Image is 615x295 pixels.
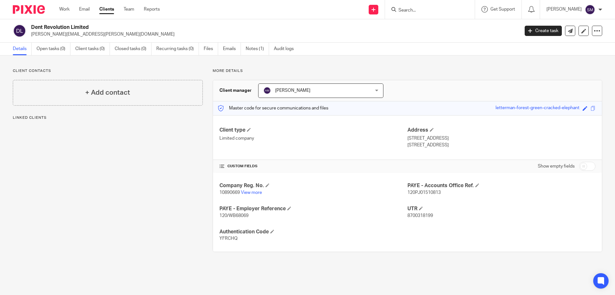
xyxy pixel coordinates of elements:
img: svg%3E [585,4,595,15]
input: Search [398,8,455,13]
p: [PERSON_NAME][EMAIL_ADDRESS][PERSON_NAME][DOMAIN_NAME] [31,31,515,38]
p: [STREET_ADDRESS] [407,142,595,148]
h4: PAYE - Employer Reference [219,205,407,212]
span: 120/WB68069 [219,213,249,218]
span: YFRCHQ [219,236,238,241]
span: 10890669 [219,190,240,195]
h4: CUSTOM FIELDS [219,164,407,169]
div: letterman-forest-green-cracked-elephant [496,105,579,112]
h4: Authentication Code [219,229,407,235]
a: Open tasks (0) [37,43,70,55]
a: Notes (1) [246,43,269,55]
p: Limited company [219,135,407,142]
label: Show empty fields [538,163,575,169]
a: Work [59,6,70,13]
a: Files [204,43,218,55]
h2: Dent Revolution Limited [31,24,418,31]
a: Reports [144,6,160,13]
h4: Client type [219,127,407,134]
span: [PERSON_NAME] [275,88,310,93]
a: Client tasks (0) [75,43,110,55]
h4: Company Reg. No. [219,182,407,189]
a: View more [241,190,262,195]
p: [PERSON_NAME] [546,6,582,13]
a: Emails [223,43,241,55]
p: Master code for secure communications and files [218,105,328,111]
h4: PAYE - Accounts Office Ref. [407,182,595,189]
img: Pixie [13,5,45,14]
a: Details [13,43,32,55]
a: Closed tasks (0) [115,43,152,55]
span: 120PJ01510813 [407,190,441,195]
span: 8700318199 [407,213,433,218]
span: Get Support [490,7,515,12]
a: Email [79,6,90,13]
h3: Client manager [219,87,252,94]
p: More details [213,68,602,74]
img: svg%3E [13,24,26,38]
h4: UTR [407,205,595,212]
p: Linked clients [13,115,203,120]
a: Team [124,6,134,13]
p: [STREET_ADDRESS] [407,135,595,142]
h4: Address [407,127,595,134]
a: Recurring tasks (0) [156,43,199,55]
h4: + Add contact [85,88,130,98]
a: Audit logs [274,43,299,55]
a: Create task [525,26,562,36]
p: Client contacts [13,68,203,74]
img: svg%3E [263,87,271,94]
a: Clients [99,6,114,13]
